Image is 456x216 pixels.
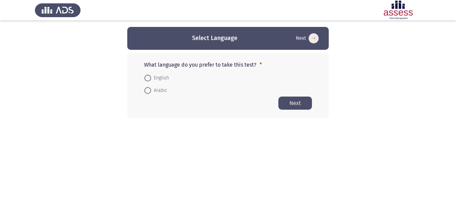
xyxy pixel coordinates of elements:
img: Assess Talent Management logo [35,1,81,20]
button: Start assessment [294,33,321,44]
p: What language do you prefer to take this test? [144,62,312,68]
h3: Select Language [192,34,237,42]
img: Assessment logo of ASSESS Employability - EBI [375,1,421,20]
button: Start assessment [278,97,312,110]
span: Arabic [151,86,167,95]
span: English [151,74,169,82]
